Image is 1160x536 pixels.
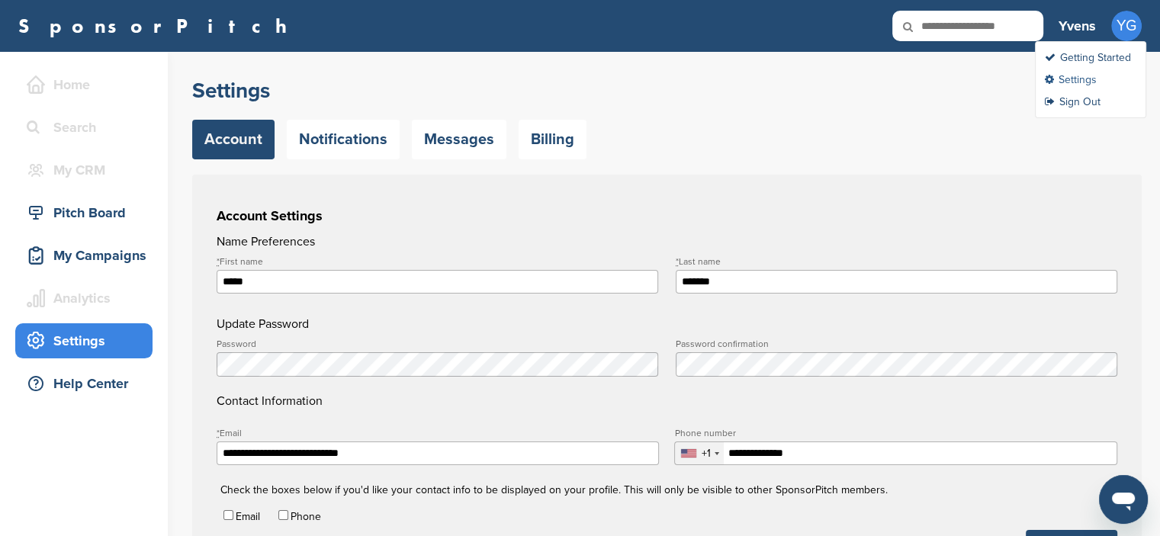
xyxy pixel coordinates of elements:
a: Notifications [287,120,400,159]
iframe: Button to launch messaging window [1099,475,1148,524]
a: Account [192,120,275,159]
h3: Account Settings [217,205,1117,226]
a: My CRM [15,152,153,188]
label: First name [217,257,658,266]
div: Search [23,114,153,141]
label: Email [217,428,659,438]
abbr: required [217,428,220,438]
a: Help Center [15,366,153,401]
div: Pitch Board [23,199,153,226]
div: My Campaigns [23,242,153,269]
h3: Yvens [1059,15,1096,37]
label: Last name [676,257,1117,266]
label: Phone number [674,428,1117,438]
span: YG [1111,11,1142,41]
abbr: required [217,256,220,267]
a: SponsorPitch [18,16,297,36]
div: Analytics [23,284,153,312]
a: Pitch Board [15,195,153,230]
a: Search [15,110,153,145]
a: Messages [412,120,506,159]
a: Billing [519,120,586,159]
div: Help Center [23,370,153,397]
h2: Settings [192,77,1142,104]
div: Selected country [675,442,724,464]
a: Analytics [15,281,153,316]
a: My Campaigns [15,238,153,273]
label: Phone [291,510,321,523]
div: +1 [701,448,710,459]
div: Home [23,71,153,98]
label: Email [236,510,260,523]
label: Password confirmation [676,339,1117,348]
a: Sign Out [1045,95,1101,108]
h4: Update Password [217,315,1117,333]
h4: Name Preferences [217,233,1117,251]
div: My CRM [23,156,153,184]
a: Home [15,67,153,102]
div: Settings [23,327,153,355]
abbr: required [676,256,679,267]
label: Password [217,339,658,348]
a: Yvens [1059,9,1096,43]
a: Getting Started [1045,51,1131,64]
h4: Contact Information [217,339,1117,410]
a: Settings [1045,73,1097,86]
a: Settings [15,323,153,358]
